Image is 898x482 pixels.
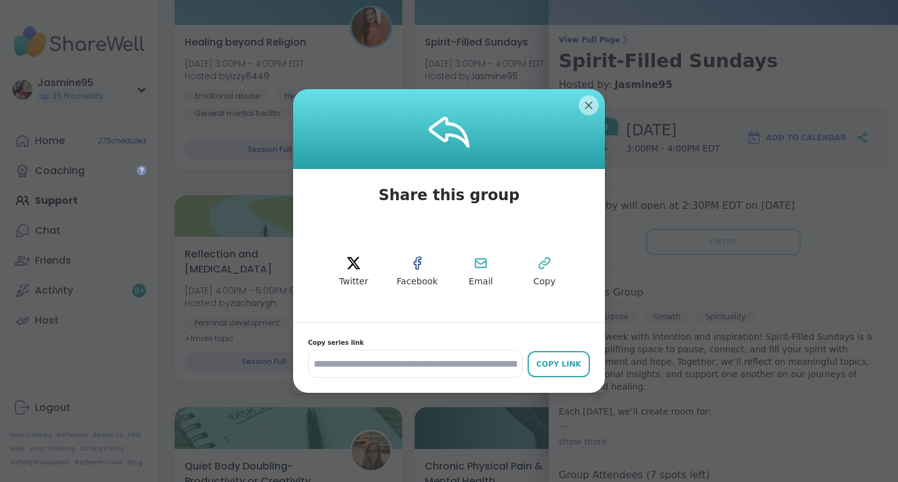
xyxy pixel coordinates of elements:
div: Copy Link [534,359,584,370]
iframe: Spotlight [137,165,147,175]
button: Twitter [326,244,382,300]
button: facebook [389,244,445,300]
button: Email [453,244,509,300]
span: Copy [533,276,556,288]
button: Copy Link [528,351,590,377]
span: Copy series link [308,338,590,347]
button: Facebook [389,244,445,300]
span: Twitter [339,276,369,288]
button: twitter [326,244,382,300]
span: Facebook [397,276,438,288]
button: Copy [516,244,572,300]
span: Email [469,276,493,288]
span: Share this group [364,169,534,221]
